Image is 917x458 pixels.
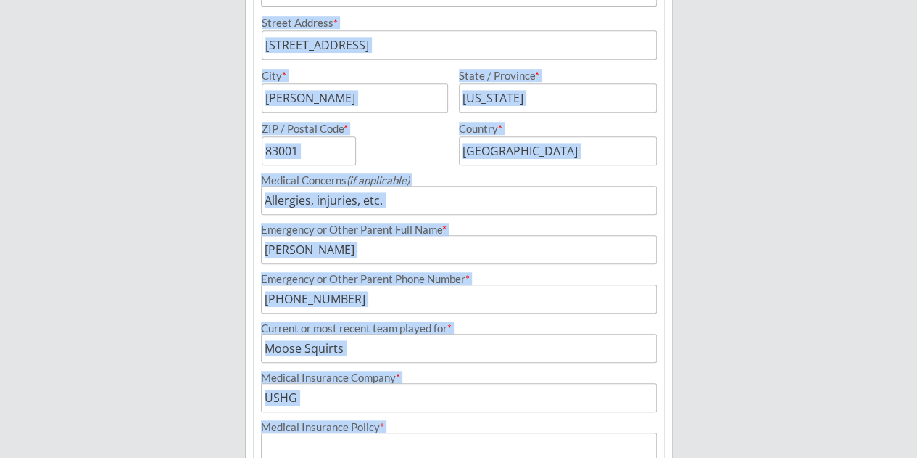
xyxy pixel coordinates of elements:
div: State / Province [459,70,639,81]
div: Country [459,123,639,134]
div: Street Address [262,17,657,28]
div: Medical Insurance Company [261,372,657,383]
div: Emergency or Other Parent Phone Number [261,274,657,285]
div: Emergency or Other Parent Full Name [261,224,657,235]
em: (if applicable) [347,173,410,187]
div: ZIP / Postal Code [262,123,446,134]
div: Current or most recent team played for [261,323,657,334]
div: Medical Concerns [261,175,657,186]
input: Allergies, injuries, etc. [261,186,657,215]
div: Medical Insurance Policy [261,422,657,433]
div: City [262,70,446,81]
